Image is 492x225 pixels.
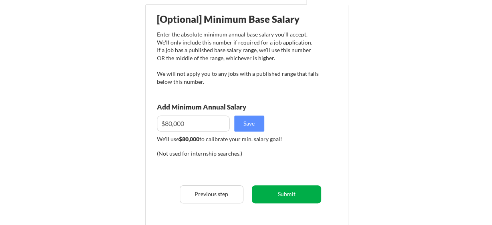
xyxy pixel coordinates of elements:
div: We'll use to calibrate your min. salary goal! [157,135,319,143]
div: (Not used for internship searches.) [157,150,265,158]
strong: $80,000 [179,136,199,142]
input: E.g. $100,000 [157,116,230,132]
div: [Optional] Minimum Base Salary [157,14,319,24]
button: Previous step [180,185,243,203]
button: Submit [252,185,321,203]
div: Enter the absolute minimum annual base salary you'll accept. We'll only include this number if re... [157,30,319,85]
button: Save [234,116,264,132]
div: Add Minimum Annual Salary [157,103,282,110]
